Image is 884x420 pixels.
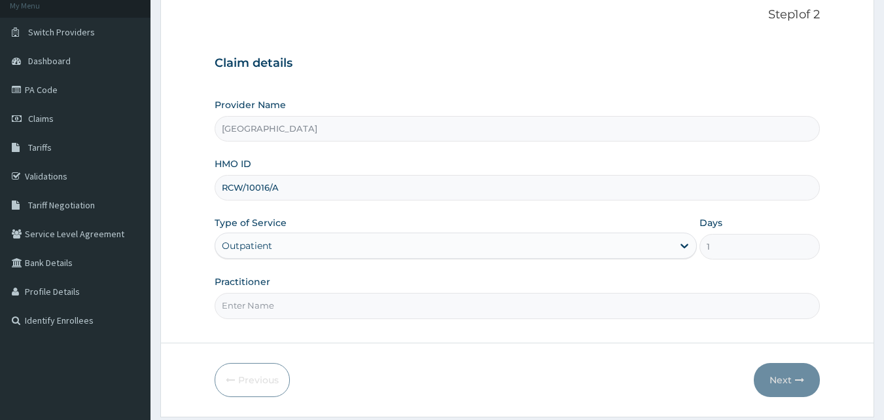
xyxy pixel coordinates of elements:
[699,216,722,229] label: Days
[215,157,251,170] label: HMO ID
[28,26,95,38] span: Switch Providers
[215,56,821,71] h3: Claim details
[28,113,54,124] span: Claims
[215,216,287,229] label: Type of Service
[215,175,821,200] input: Enter HMO ID
[215,8,821,22] p: Step 1 of 2
[28,55,71,67] span: Dashboard
[222,239,272,252] div: Outpatient
[215,293,821,318] input: Enter Name
[215,98,286,111] label: Provider Name
[754,363,820,397] button: Next
[28,142,52,153] span: Tariffs
[215,363,290,397] button: Previous
[215,275,270,288] label: Practitioner
[28,199,95,211] span: Tariff Negotiation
